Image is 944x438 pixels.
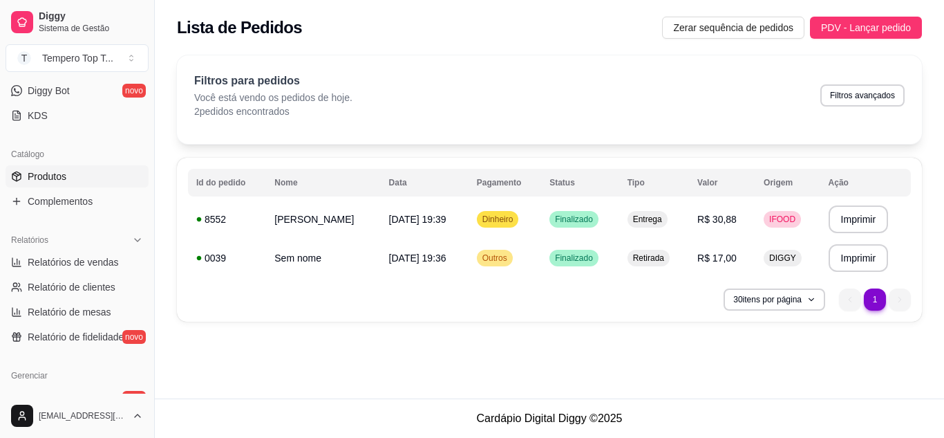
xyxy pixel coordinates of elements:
[697,214,737,225] span: R$ 30,88
[552,253,596,264] span: Finalizado
[389,214,446,225] span: [DATE] 19:39
[6,301,149,323] a: Relatório de mesas
[6,276,149,298] a: Relatório de clientes
[28,255,119,269] span: Relatórios de vendas
[28,109,48,122] span: KDS
[6,326,149,348] a: Relatório de fidelidadenovo
[829,206,889,233] button: Imprimir
[541,169,619,197] th: Status
[829,244,889,272] button: Imprimir
[6,6,149,39] a: DiggySistema de Gestão
[6,165,149,188] a: Produtos
[6,44,149,72] button: Select a team
[6,190,149,212] a: Complementos
[821,20,911,35] span: PDV - Lançar pedido
[155,399,944,438] footer: Cardápio Digital Diggy © 2025
[28,194,93,208] span: Complementos
[697,253,737,264] span: R$ 17,00
[28,305,111,319] span: Relatório de mesas
[28,84,70,98] span: Diggy Bot
[662,17,804,39] button: Zerar sequência de pedidos
[6,251,149,273] a: Relatórios de vendas
[469,169,541,197] th: Pagamento
[6,399,149,432] button: [EMAIL_ADDRESS][DOMAIN_NAME]
[630,253,667,264] span: Retirada
[766,214,798,225] span: IFOOD
[6,80,149,102] a: Diggy Botnovo
[194,91,352,104] p: Você está vendo os pedidos de hoje.
[17,51,31,65] span: T
[28,280,115,294] span: Relatório de clientes
[389,253,446,264] span: [DATE] 19:36
[820,84,905,107] button: Filtros avançados
[28,391,86,405] span: Entregadores
[832,282,918,318] nav: pagination navigation
[820,169,911,197] th: Ação
[28,170,66,183] span: Produtos
[42,51,113,65] div: Tempero Top T ...
[6,365,149,387] div: Gerenciar
[266,200,380,239] td: [PERSON_NAME]
[630,214,665,225] span: Entrega
[266,169,380,197] th: Nome
[480,214,516,225] span: Dinheiro
[810,17,922,39] button: PDV - Lançar pedido
[755,169,820,197] th: Origem
[6,104,149,127] a: KDS
[196,251,258,265] div: 0039
[766,253,799,264] span: DIGGY
[11,235,48,246] span: Relatórios
[194,104,352,118] p: 2 pedidos encontrados
[6,143,149,165] div: Catálogo
[6,387,149,409] a: Entregadoresnovo
[266,239,380,277] td: Sem nome
[39,10,143,23] span: Diggy
[28,330,124,344] span: Relatório de fidelidade
[864,289,886,311] li: pagination item 1 active
[724,289,825,311] button: 30itens por página
[188,169,266,197] th: Id do pedido
[552,214,596,225] span: Finalizado
[619,169,689,197] th: Tipo
[689,169,755,197] th: Valor
[194,73,352,89] p: Filtros para pedidos
[177,17,302,39] h2: Lista de Pedidos
[673,20,793,35] span: Zerar sequência de pedidos
[39,410,126,421] span: [EMAIL_ADDRESS][DOMAIN_NAME]
[381,169,469,197] th: Data
[196,212,258,226] div: 8552
[480,253,510,264] span: Outros
[39,23,143,34] span: Sistema de Gestão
